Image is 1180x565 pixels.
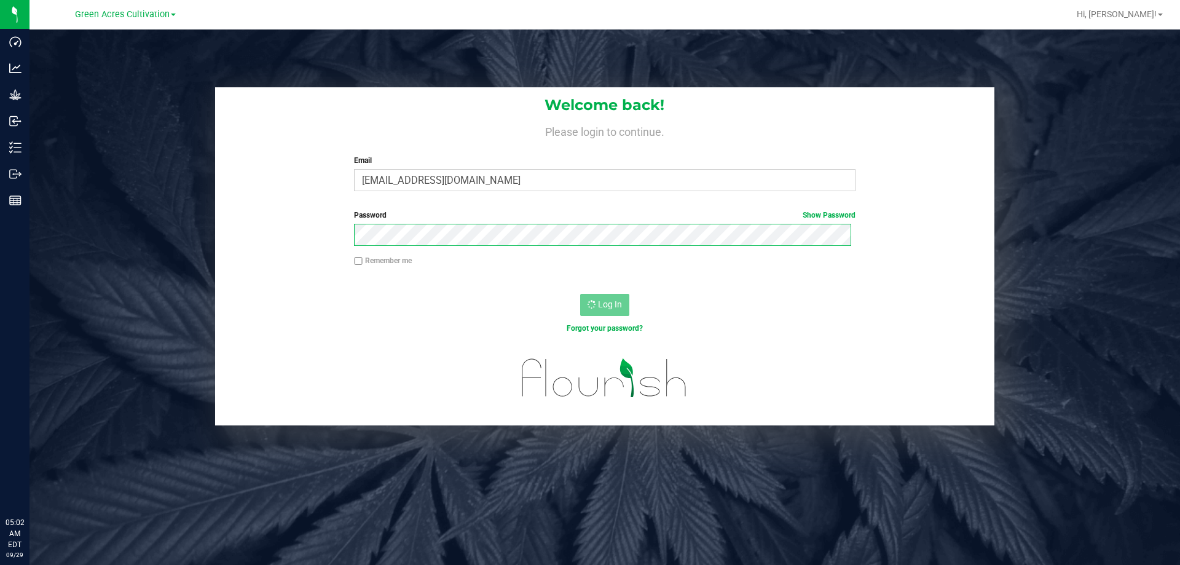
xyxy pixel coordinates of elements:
[9,194,22,207] inline-svg: Reports
[6,550,24,559] p: 09/29
[9,89,22,101] inline-svg: Grow
[9,62,22,74] inline-svg: Analytics
[9,36,22,48] inline-svg: Dashboard
[6,517,24,550] p: 05:02 AM EDT
[215,97,994,113] h1: Welcome back!
[507,347,702,409] img: flourish_logo.svg
[354,211,387,219] span: Password
[354,255,412,266] label: Remember me
[9,115,22,127] inline-svg: Inbound
[1077,9,1157,19] span: Hi, [PERSON_NAME]!
[75,9,170,20] span: Green Acres Cultivation
[9,141,22,154] inline-svg: Inventory
[354,257,363,266] input: Remember me
[354,155,855,166] label: Email
[598,299,622,309] span: Log In
[580,294,629,316] button: Log In
[567,324,643,333] a: Forgot your password?
[803,211,855,219] a: Show Password
[9,168,22,180] inline-svg: Outbound
[215,123,994,138] h4: Please login to continue.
